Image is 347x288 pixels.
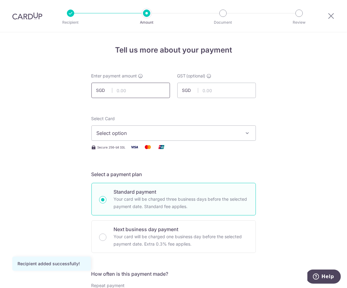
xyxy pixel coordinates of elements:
[307,270,341,285] iframe: Opens a widget where you can find more information
[182,87,198,93] span: SGD
[91,171,256,178] h5: Select a payment plan
[12,12,42,20] img: CardUp
[276,19,322,26] p: Review
[114,195,248,210] p: Your card will be charged three business days before the selected payment date. Standard fee appl...
[96,87,112,93] span: SGD
[114,188,248,195] p: Standard payment
[48,19,93,26] p: Recipient
[155,143,168,151] img: Union Pay
[91,83,170,98] input: 0.00
[177,73,186,79] span: GST
[142,143,154,151] img: Mastercard
[91,116,115,121] span: translation missing: en.payables.payment_networks.credit_card.summary.labels.select_card
[97,129,240,137] span: Select option
[91,45,256,56] h4: Tell us more about your payment
[91,125,256,141] button: Select option
[91,73,137,79] span: Enter payment amount
[114,226,248,233] p: Next business day payment
[187,73,206,79] span: (optional)
[124,19,169,26] p: Amount
[98,145,126,150] span: Secure 256-bit SSL
[177,83,256,98] input: 0.00
[114,233,248,248] p: Your card will be charged one business day before the selected payment date. Extra 0.3% fee applies.
[200,19,246,26] p: Document
[128,143,141,151] img: Visa
[17,261,86,267] div: Recipient added successfully!
[91,270,256,278] h5: How often is this payment made?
